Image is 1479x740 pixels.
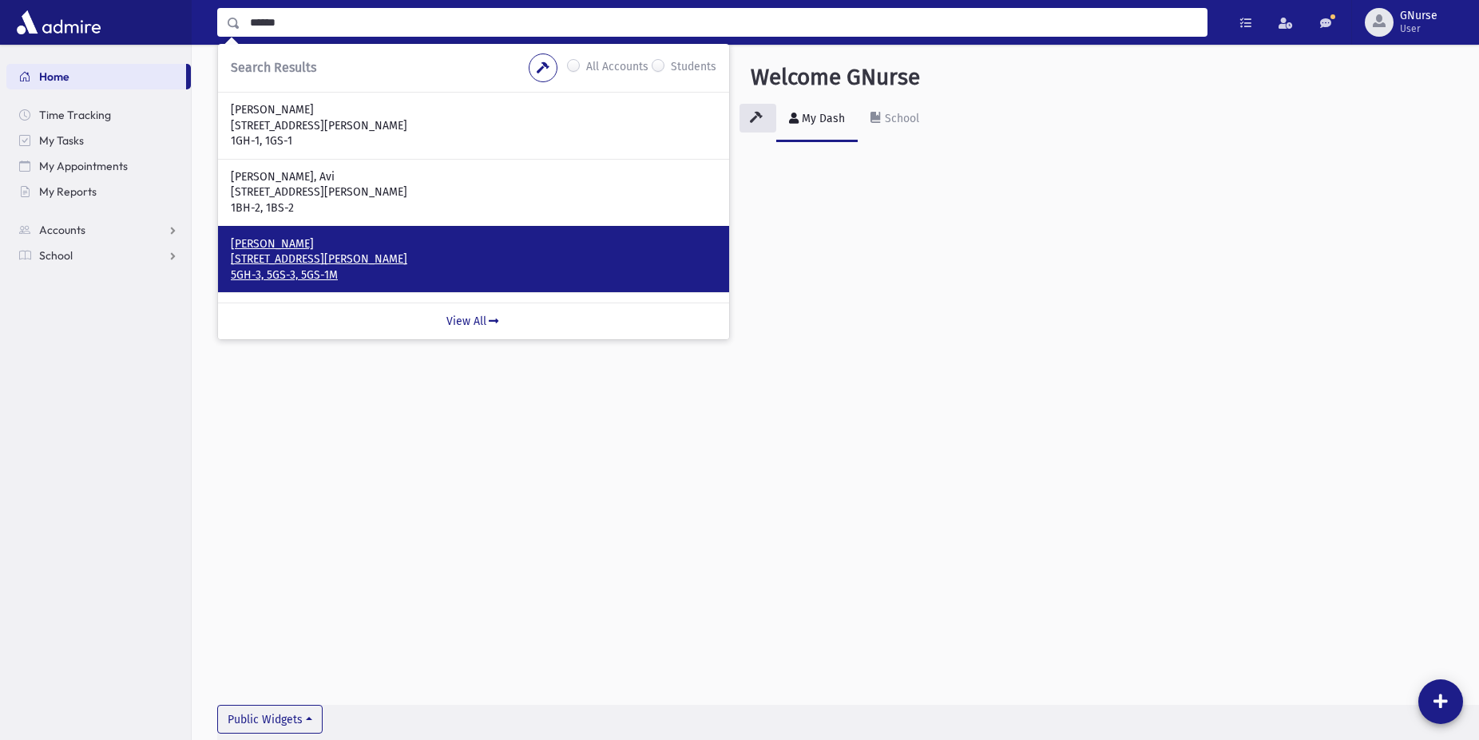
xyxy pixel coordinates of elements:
[231,169,716,216] a: [PERSON_NAME], Avi [STREET_ADDRESS][PERSON_NAME] 1BH-2, 1BS-2
[39,184,97,199] span: My Reports
[231,102,716,149] a: [PERSON_NAME] [STREET_ADDRESS][PERSON_NAME] 1GH-1, 1GS-1
[39,248,73,263] span: School
[6,153,191,179] a: My Appointments
[231,169,716,185] p: [PERSON_NAME], Avi
[240,8,1207,37] input: Search
[6,128,191,153] a: My Tasks
[231,251,716,267] p: [STREET_ADDRESS][PERSON_NAME]
[586,58,648,77] label: All Accounts
[231,133,716,149] p: 1GH-1, 1GS-1
[39,133,84,148] span: My Tasks
[39,159,128,173] span: My Appointments
[39,223,85,237] span: Accounts
[671,58,716,77] label: Students
[231,236,716,252] p: [PERSON_NAME]
[231,184,716,200] p: [STREET_ADDRESS][PERSON_NAME]
[751,64,920,91] h3: Welcome GNurse
[231,102,716,118] p: [PERSON_NAME]
[858,97,932,142] a: School
[1400,22,1437,35] span: User
[218,303,729,339] a: View All
[776,97,858,142] a: My Dash
[231,236,716,283] a: [PERSON_NAME] [STREET_ADDRESS][PERSON_NAME] 5GH-3, 5GS-3, 5GS-1M
[6,179,191,204] a: My Reports
[799,112,845,125] div: My Dash
[6,217,191,243] a: Accounts
[39,69,69,84] span: Home
[1400,10,1437,22] span: GNurse
[231,267,716,283] p: 5GH-3, 5GS-3, 5GS-1M
[231,60,316,75] span: Search Results
[6,64,186,89] a: Home
[231,200,716,216] p: 1BH-2, 1BS-2
[39,108,111,122] span: Time Tracking
[217,705,323,734] button: Public Widgets
[6,243,191,268] a: School
[13,6,105,38] img: AdmirePro
[231,118,716,134] p: [STREET_ADDRESS][PERSON_NAME]
[882,112,919,125] div: School
[6,102,191,128] a: Time Tracking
